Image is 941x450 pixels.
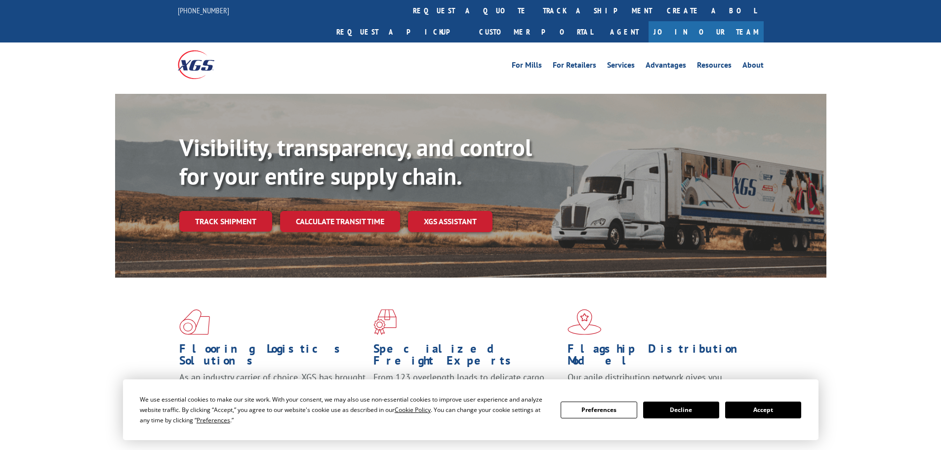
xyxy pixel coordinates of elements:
[561,402,637,418] button: Preferences
[179,211,272,232] a: Track shipment
[600,21,649,42] a: Agent
[373,343,560,371] h1: Specialized Freight Experts
[280,211,400,232] a: Calculate transit time
[408,211,492,232] a: XGS ASSISTANT
[123,379,818,440] div: Cookie Consent Prompt
[725,402,801,418] button: Accept
[373,371,560,415] p: From 123 overlength loads to delicate cargo, our experienced staff knows the best way to move you...
[373,309,397,335] img: xgs-icon-focused-on-flooring-red
[140,394,549,425] div: We use essential cookies to make our site work. With your consent, we may also use non-essential ...
[179,343,366,371] h1: Flooring Logistics Solutions
[178,5,229,15] a: [PHONE_NUMBER]
[197,416,230,424] span: Preferences
[607,61,635,72] a: Services
[179,309,210,335] img: xgs-icon-total-supply-chain-intelligence-red
[179,132,532,191] b: Visibility, transparency, and control for your entire supply chain.
[553,61,596,72] a: For Retailers
[568,371,749,395] span: Our agile distribution network gives you nationwide inventory management on demand.
[512,61,542,72] a: For Mills
[179,371,366,407] span: As an industry carrier of choice, XGS has brought innovation and dedication to flooring logistics...
[395,406,431,414] span: Cookie Policy
[697,61,732,72] a: Resources
[329,21,472,42] a: Request a pickup
[568,343,754,371] h1: Flagship Distribution Model
[646,61,686,72] a: Advantages
[472,21,600,42] a: Customer Portal
[568,309,602,335] img: xgs-icon-flagship-distribution-model-red
[742,61,764,72] a: About
[643,402,719,418] button: Decline
[649,21,764,42] a: Join Our Team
